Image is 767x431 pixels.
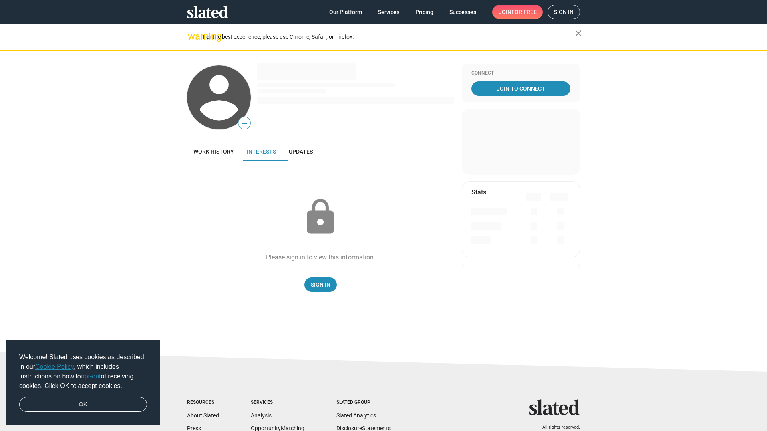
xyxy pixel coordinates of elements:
span: Sign in [554,5,574,19]
a: Interests [240,142,282,161]
div: Slated Group [336,399,391,406]
span: Interests [247,148,276,155]
div: For the best experience, please use Chrome, Safari, or Firefox. [203,32,575,42]
span: Join [499,5,537,19]
div: Please sign in to view this information. [266,253,375,261]
a: Our Platform [323,5,368,19]
span: for free [511,5,537,19]
a: Updates [282,142,319,161]
span: Successes [449,5,476,19]
mat-icon: warning [188,32,197,41]
mat-icon: lock [300,197,340,237]
a: opt-out [81,373,101,380]
span: Sign In [311,277,330,292]
a: Joinfor free [492,5,543,19]
div: cookieconsent [6,340,160,425]
span: Updates [289,148,313,155]
span: Work history [193,148,234,155]
a: dismiss cookie message [19,397,147,412]
a: Cookie Policy [35,363,74,370]
a: About Slated [187,412,219,419]
a: Slated Analytics [336,412,376,419]
a: Pricing [409,5,440,19]
a: Join To Connect [471,81,570,96]
a: Successes [443,5,483,19]
span: Our Platform [329,5,362,19]
span: Services [378,5,399,19]
div: Resources [187,399,219,406]
div: Services [251,399,304,406]
span: Join To Connect [473,81,569,96]
mat-card-title: Stats [471,188,486,196]
div: Connect [471,70,570,77]
span: Pricing [415,5,433,19]
span: — [238,118,250,129]
span: Welcome! Slated uses cookies as described in our , which includes instructions on how to of recei... [19,352,147,391]
a: Analysis [251,412,272,419]
a: Services [372,5,406,19]
a: Work history [187,142,240,161]
a: Sign In [304,277,337,292]
mat-icon: close [574,28,583,38]
a: Sign in [548,5,580,19]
